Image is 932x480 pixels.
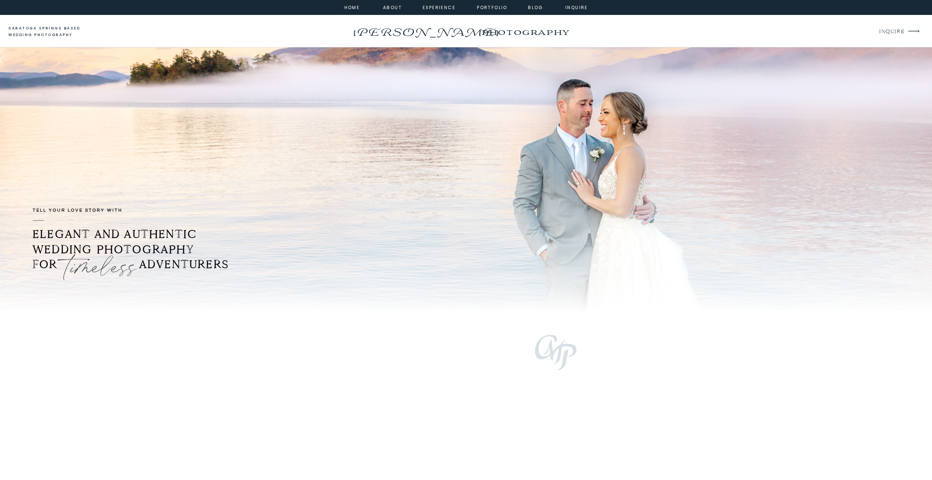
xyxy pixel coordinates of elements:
[467,22,583,42] a: photography
[8,25,94,39] a: saratoga springs based wedding photography
[522,4,549,10] a: Blog
[564,4,590,10] a: inquire
[477,4,508,10] a: portfolio
[351,24,499,35] a: [PERSON_NAME]
[879,27,904,37] a: INQUIRE
[423,4,452,10] a: experience
[383,4,399,10] a: about
[342,4,362,10] a: home
[355,357,413,359] b: Saratoga springs wedding photographer
[33,227,229,271] b: ELEGANT AND AUTHENTIC WEDDING PHOTOGRAPHY FOR ADVENTURERS
[66,247,130,292] p: timeless
[33,208,122,213] b: TELL YOUR LOVE STORY with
